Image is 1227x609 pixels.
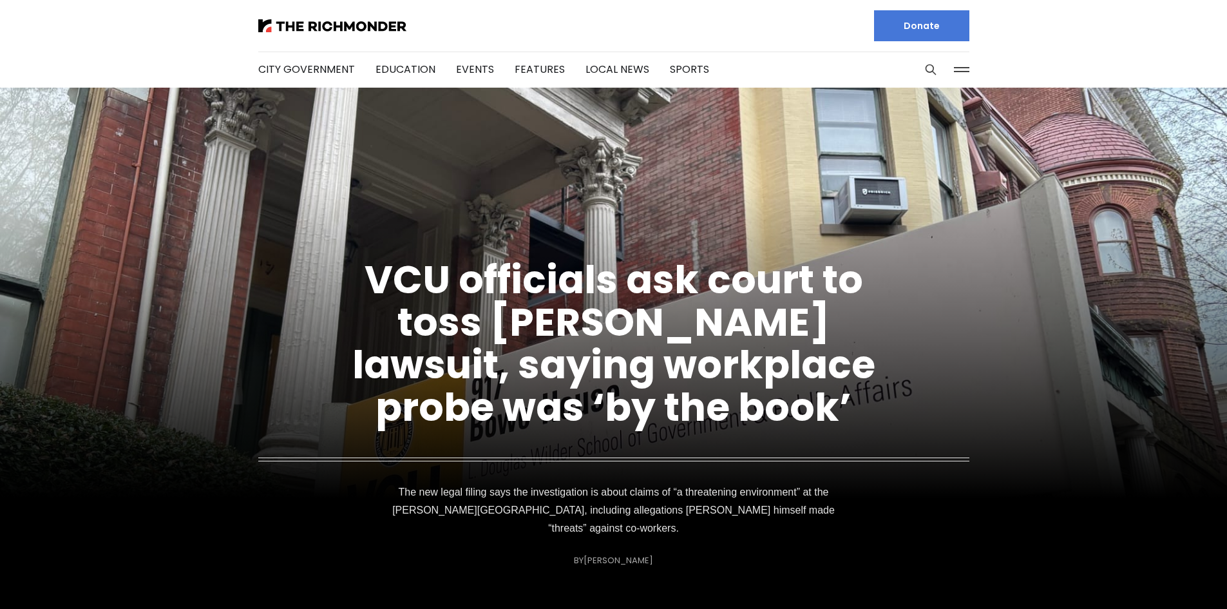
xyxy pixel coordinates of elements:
[456,62,494,77] a: Events
[376,62,435,77] a: Education
[670,62,709,77] a: Sports
[352,253,875,434] a: VCU officials ask court to toss [PERSON_NAME] lawsuit, saying workplace probe was ‘by the book’
[574,556,653,565] div: By
[584,554,653,566] a: [PERSON_NAME]
[585,62,649,77] a: Local News
[921,60,940,79] button: Search this site
[258,62,355,77] a: City Government
[1118,546,1227,609] iframe: portal-trigger
[385,483,843,537] p: The new legal filing says the investigation is about claims of “a threatening environment” at the...
[874,10,969,41] a: Donate
[258,19,406,32] img: The Richmonder
[515,62,565,77] a: Features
